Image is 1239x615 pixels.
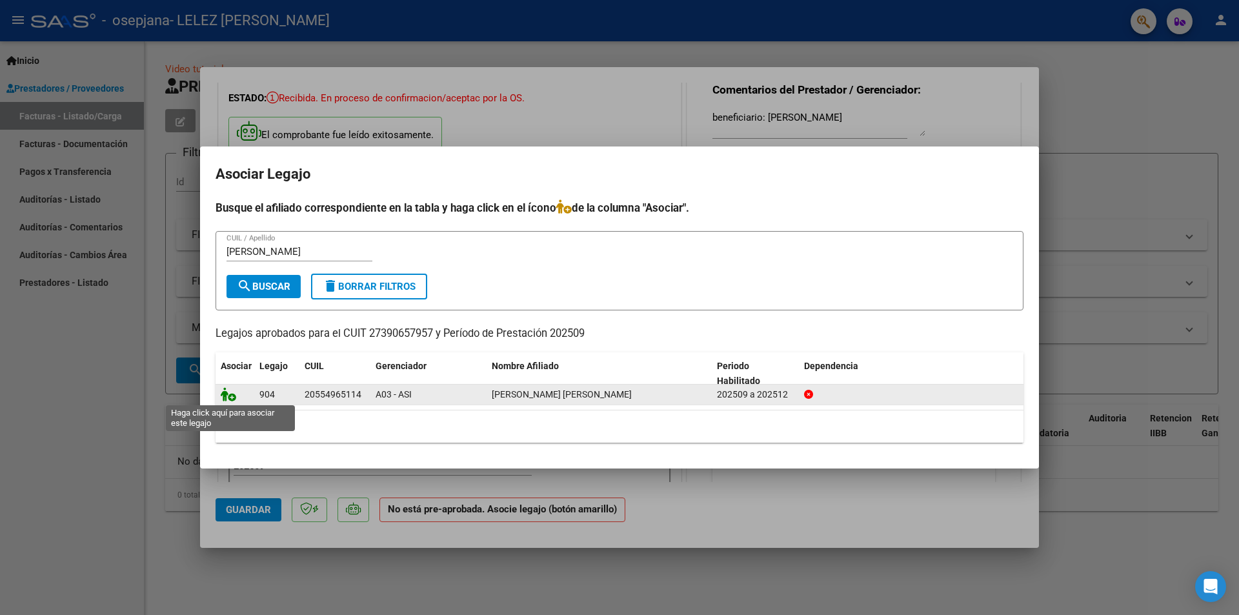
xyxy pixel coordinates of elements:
[237,278,252,294] mat-icon: search
[216,162,1023,187] h2: Asociar Legajo
[376,389,412,399] span: A03 - ASI
[311,274,427,299] button: Borrar Filtros
[216,352,254,395] datatable-header-cell: Asociar
[370,352,487,395] datatable-header-cell: Gerenciador
[237,281,290,292] span: Buscar
[804,361,858,371] span: Dependencia
[799,352,1024,395] datatable-header-cell: Dependencia
[1195,571,1226,602] div: Open Intercom Messenger
[323,278,338,294] mat-icon: delete
[216,199,1023,216] h4: Busque el afiliado correspondiente en la tabla y haga click en el ícono de la columna "Asociar".
[216,326,1023,342] p: Legajos aprobados para el CUIT 27390657957 y Período de Prestación 202509
[305,361,324,371] span: CUIL
[487,352,712,395] datatable-header-cell: Nombre Afiliado
[712,352,799,395] datatable-header-cell: Periodo Habilitado
[216,410,1023,443] div: 1 registros
[227,275,301,298] button: Buscar
[299,352,370,395] datatable-header-cell: CUIL
[492,361,559,371] span: Nombre Afiliado
[305,387,361,402] div: 20554965114
[376,361,427,371] span: Gerenciador
[254,352,299,395] datatable-header-cell: Legajo
[717,387,794,402] div: 202509 a 202512
[717,361,760,386] span: Periodo Habilitado
[492,389,632,399] span: OJEDA AARON BAUTISTA
[259,389,275,399] span: 904
[323,281,416,292] span: Borrar Filtros
[221,361,252,371] span: Asociar
[259,361,288,371] span: Legajo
